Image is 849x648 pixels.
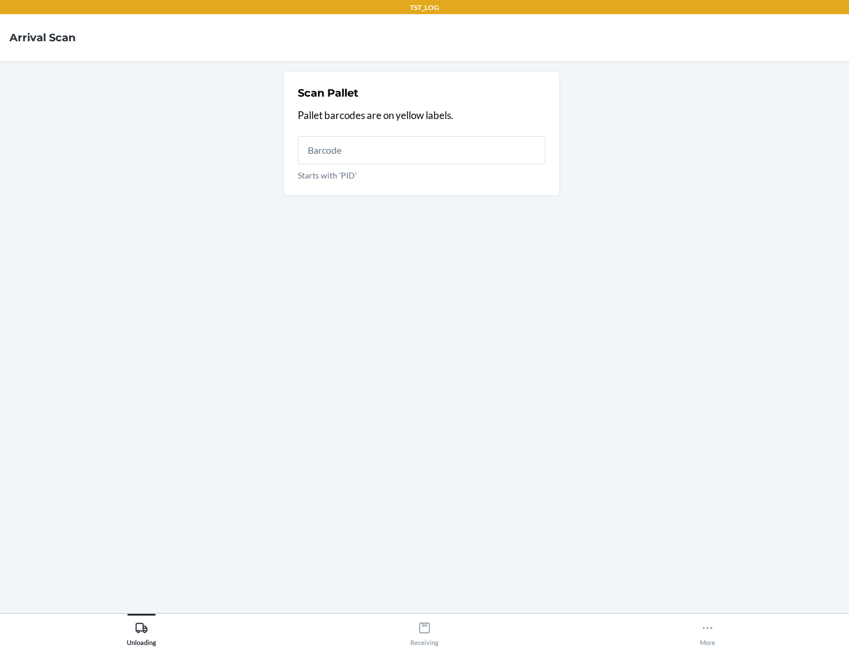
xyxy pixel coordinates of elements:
h4: Arrival Scan [9,30,75,45]
p: Pallet barcodes are on yellow labels. [298,108,545,123]
h2: Scan Pallet [298,85,358,101]
div: More [700,617,715,646]
p: Starts with 'PID' [298,169,545,181]
button: More [566,614,849,646]
input: Starts with 'PID' [298,136,545,164]
button: Receiving [283,614,566,646]
div: Unloading [127,617,156,646]
p: TST_LOG [410,2,439,13]
div: Receiving [410,617,439,646]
